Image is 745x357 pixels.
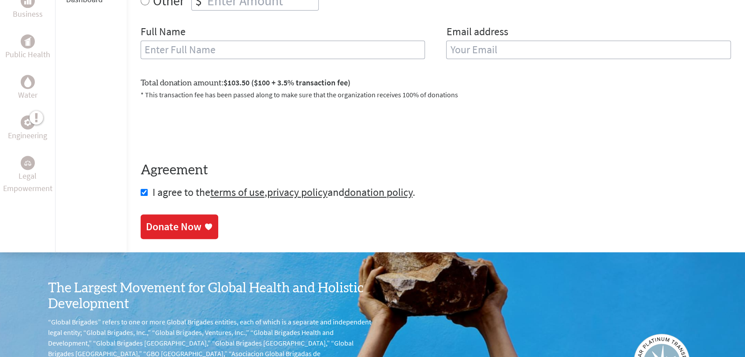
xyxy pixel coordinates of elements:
span: $103.50 ($100 + 3.5% transaction fee) [223,77,350,88]
a: EngineeringEngineering [8,115,47,142]
div: Engineering [21,115,35,129]
a: Donate Now [141,214,218,239]
a: privacy policy [267,185,328,199]
img: Public Health [24,37,31,46]
img: Water [24,77,31,87]
input: Your Email [446,40,731,59]
span: I agree to the , and . [153,185,415,199]
iframe: To enrich screen reader interactions, please activate Accessibility in Grammarly extension settings [141,110,275,145]
label: Total donation amount: [141,77,350,89]
img: Legal Empowerment [24,160,31,166]
div: Water [21,75,35,89]
h4: Agreement [141,162,731,178]
p: Water [18,89,37,101]
p: Legal Empowerment [2,170,53,195]
p: Business [13,8,43,20]
h3: The Largest Movement for Global Health and Holistic Development [48,280,372,312]
label: Email address [446,25,508,40]
p: Public Health [5,48,50,61]
a: WaterWater [18,75,37,101]
div: Public Health [21,34,35,48]
img: Engineering [24,119,31,126]
a: terms of use [210,185,264,199]
a: Legal EmpowermentLegal Empowerment [2,156,53,195]
p: * This transaction fee has been passed along to make sure that the organization receives 100% of ... [141,89,731,100]
div: Legal Empowerment [21,156,35,170]
p: Engineering [8,129,47,142]
label: Full Name [141,25,186,40]
div: Donate Now [146,220,201,234]
a: donation policy [344,185,413,199]
input: Enter Full Name [141,40,425,59]
a: Public HealthPublic Health [5,34,50,61]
